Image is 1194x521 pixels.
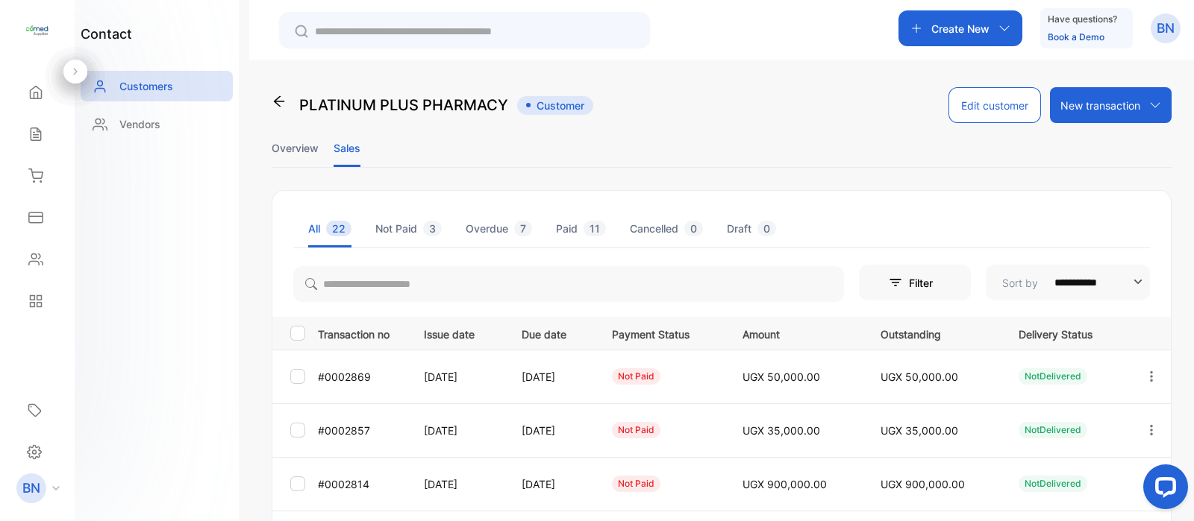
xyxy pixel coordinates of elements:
button: Sort by [986,265,1150,300]
span: Customer [517,96,593,115]
span: 7 [514,221,532,236]
p: Sort by [1002,275,1038,291]
p: #0002869 [318,369,405,385]
p: [DATE] [522,476,581,492]
span: UGX 900,000.00 [881,478,965,490]
p: [DATE] [522,423,581,438]
div: not paid [612,476,660,492]
div: not paid [612,422,660,438]
li: Overdue [466,209,532,247]
li: Overview [272,129,319,167]
div: NotDelivered [1019,368,1087,385]
div: NotDelivered [1019,422,1087,438]
p: Customers [119,78,173,94]
span: UGX 35,000.00 [881,424,958,437]
span: UGX 35,000.00 [743,424,820,437]
p: Amount [743,323,850,342]
li: Not Paid [375,209,442,247]
button: Edit customer [948,87,1041,123]
p: BN [22,479,40,498]
button: Create New [898,10,1022,46]
p: #0002857 [318,423,405,438]
li: Paid [556,209,606,247]
a: Book a Demo [1048,31,1104,42]
li: Cancelled [630,209,703,247]
p: Due date [522,323,581,342]
li: Sales [334,129,360,167]
p: New transaction [1060,98,1140,113]
p: [DATE] [424,369,491,385]
iframe: LiveChat chat widget [1131,458,1194,521]
a: Vendors [81,109,233,139]
span: 0 [757,221,776,236]
p: Delivery Status [1019,323,1113,342]
span: 0 [684,221,703,236]
span: 11 [584,221,606,236]
span: 3 [423,221,442,236]
p: Create New [931,21,990,37]
span: 22 [326,221,351,236]
span: UGX 50,000.00 [881,370,958,383]
p: [DATE] [424,476,491,492]
p: #0002814 [318,476,405,492]
a: Customers [81,71,233,101]
p: Outstanding [881,323,988,342]
p: PLATINUM PLUS PHARMACY [299,94,508,116]
img: logo [26,19,49,42]
p: Transaction no [318,323,405,342]
p: BN [1157,19,1175,38]
span: UGX 50,000.00 [743,370,820,383]
p: Payment Status [612,323,711,342]
li: All [308,209,351,247]
li: Draft [727,209,776,247]
button: BN [1151,10,1181,46]
div: not paid [612,368,660,385]
span: UGX 900,000.00 [743,478,827,490]
p: [DATE] [424,423,491,438]
p: [DATE] [522,369,581,385]
p: Vendors [119,116,160,132]
p: Have questions? [1048,12,1117,27]
div: NotDelivered [1019,476,1087,492]
p: Issue date [424,323,491,342]
h1: contact [81,24,132,44]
